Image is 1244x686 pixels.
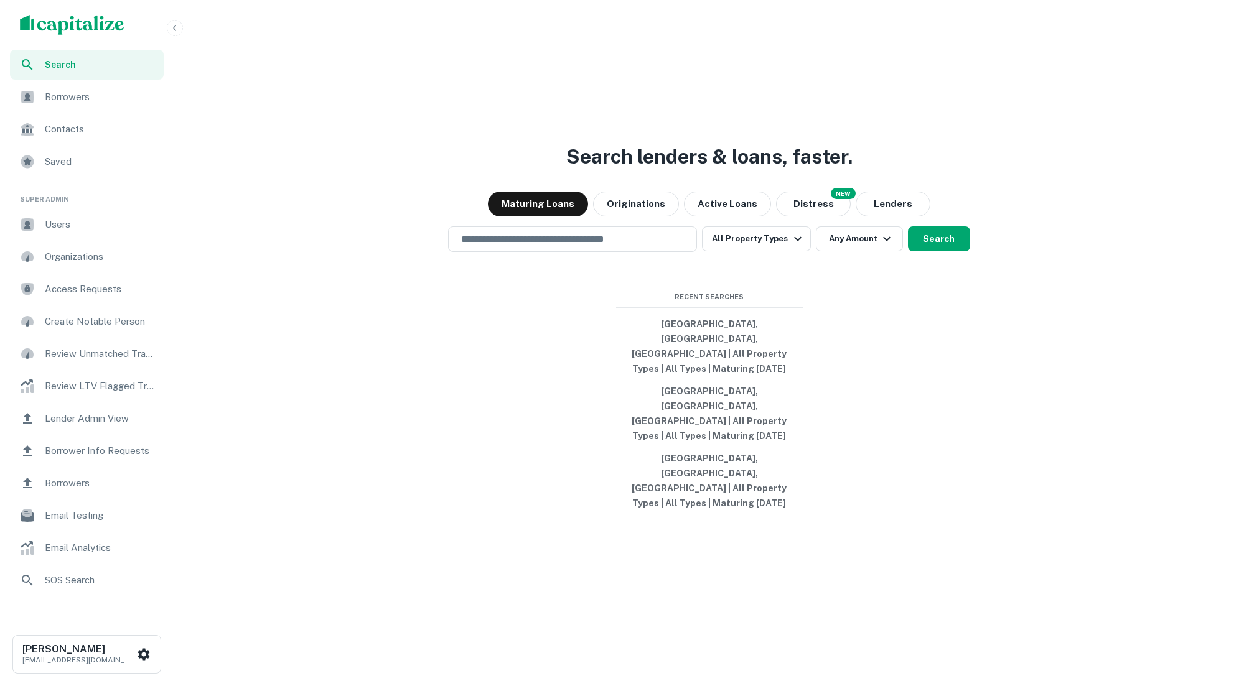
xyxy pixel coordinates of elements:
[488,192,588,216] button: Maturing Loans
[45,443,156,458] span: Borrower Info Requests
[616,380,803,447] button: [GEOGRAPHIC_DATA], [GEOGRAPHIC_DATA], [GEOGRAPHIC_DATA] | All Property Types | All Types | Maturi...
[10,436,164,466] a: Borrower Info Requests
[10,307,164,336] a: Create Notable Person
[10,147,164,177] a: Saved
[684,192,771,216] button: Active Loans
[702,226,810,251] button: All Property Types
[776,192,851,216] button: Search distressed loans with lien and other non-mortgage details.
[45,508,156,523] span: Email Testing
[45,90,156,104] span: Borrowers
[45,314,156,329] span: Create Notable Person
[45,540,156,555] span: Email Analytics
[22,654,134,665] p: [EMAIL_ADDRESS][DOMAIN_NAME]
[566,142,853,172] h3: Search lenders & loans, faster.
[45,217,156,232] span: Users
[616,292,803,302] span: Recent Searches
[45,573,156,588] span: SOS Search
[10,533,164,563] a: Email Analytics
[10,565,164,595] a: SOS Search
[10,210,164,239] a: Users
[10,468,164,498] a: Borrowers
[10,274,164,304] a: Access Requests
[10,501,164,531] a: Email Testing
[45,249,156,264] span: Organizations
[45,282,156,297] span: Access Requests
[10,339,164,369] a: Review Unmatched Transactions
[10,371,164,401] a: Review LTV Flagged Transactions
[45,154,156,169] span: Saved
[10,82,164,112] a: Borrowers
[10,242,164,272] a: Organizations
[20,15,124,35] img: capitalize-logo.png
[593,192,679,216] button: Originations
[10,50,164,80] a: Search
[45,58,156,72] span: Search
[908,226,970,251] button: Search
[10,114,164,144] a: Contacts
[816,226,903,251] button: Any Amount
[10,179,164,210] li: Super Admin
[45,122,156,137] span: Contacts
[616,313,803,380] button: [GEOGRAPHIC_DATA], [GEOGRAPHIC_DATA], [GEOGRAPHIC_DATA] | All Property Types | All Types | Maturi...
[856,192,930,216] button: Lenders
[10,404,164,433] a: Lender Admin View
[45,346,156,361] span: Review Unmatched Transactions
[45,411,156,426] span: Lender Admin View
[831,188,856,199] div: NEW
[1182,586,1244,646] iframe: Chat Widget
[45,379,156,394] span: Review LTV Flagged Transactions
[12,635,161,674] button: [PERSON_NAME][EMAIL_ADDRESS][DOMAIN_NAME]
[616,447,803,514] button: [GEOGRAPHIC_DATA], [GEOGRAPHIC_DATA], [GEOGRAPHIC_DATA] | All Property Types | All Types | Maturi...
[45,476,156,491] span: Borrowers
[22,644,134,654] h6: [PERSON_NAME]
